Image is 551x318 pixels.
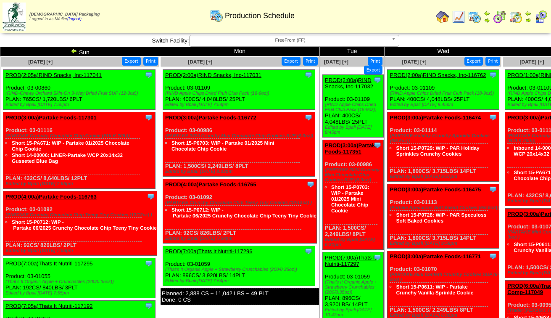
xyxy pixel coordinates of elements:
[324,59,348,65] a: [DATE] [+]
[165,72,261,78] a: PROD(2:00a)RIND Snacks, Inc-117031
[5,279,155,284] div: (That's It Organic Apple + Crunchables (200/0.35oz))
[325,167,383,183] div: (PARTAKE 2024 Crunchy Mini Chocolate Chip Cookies SUP (8-3oz))
[5,181,155,186] div: Edited by Bpali [DATE] 7:55pm
[165,278,315,284] div: Edited by Bpali [DATE] 7:54pm
[165,114,256,121] a: PROD(3:00a)Partake Foods-116772
[436,10,449,24] img: home.gif
[193,35,388,45] span: FreeFrom (FF)
[534,10,548,24] img: calendarcustomer.gif
[390,91,499,96] div: (RIND Apple Chips Dried Fruit Club Pack (18-9oz))
[325,125,383,135] div: Edited by Bpali [DATE] 9:45pm
[165,169,315,174] div: Edited by Bpali [DATE] 8:33pm
[163,246,315,286] div: Product: 03-01059 PLAN: 896CS / 3,920LBS / 14PLT
[306,180,315,188] img: Tooltip
[368,57,382,66] button: Print
[396,212,486,224] a: Short 15-P0728: WIP - PAR Speculoss Soft Baked Cookies
[325,280,383,295] div: (That's It Organic Apple + Strawberry Crunchables (200/0.35oz))
[364,66,383,74] button: Export
[165,133,315,138] div: (PARTAKE 2024 Crunchy Mini Chocolate Chip Cookies SUP (8-3oz))
[464,57,483,66] button: Export
[323,140,384,250] div: Product: 03-00986 PLAN: 1,500CS / 2,249LBS / 8PLT
[385,47,502,56] td: Wed
[320,47,385,56] td: Tue
[390,72,486,78] a: PROD(2:00a)RIND Snacks, Inc-116762
[165,267,315,272] div: (That's It Organic Apple + Strawberry Crunchables (200/0.35oz))
[3,112,156,189] div: Product: 03-01116 PLAN: 432CS / 8,640LBS / 12PLT
[5,102,155,107] div: Edited by Bpali [DATE] 7:55pm
[390,133,499,143] div: (PARTAKE Holiday Crunchy Sprinkle Cookies (6/5.5oz))
[145,259,153,268] img: Tooltip
[5,291,155,296] div: Edited by Bpali [DATE] 7:55pm
[325,77,373,90] a: PROD(2:00a)RIND Snacks, Inc-117032
[303,57,318,66] button: Print
[143,57,158,66] button: Print
[325,307,383,318] div: Edited by Bpali [DATE] 10:43am
[71,48,77,54] img: arrowleft.gif
[331,184,369,214] a: Short 15-P0703: WIP - Partake 01/2025 Mini Chocolate Chip Cookie
[145,113,153,122] img: Tooltip
[390,272,499,282] div: (PARTAKE Mini Confetti Crunchy Cookies SUP (8‐3oz) )
[5,303,92,309] a: PROD(7:05a)Thats It Nutriti-117192
[452,10,465,24] img: line_graph.gif
[484,17,490,24] img: arrowright.gif
[325,102,383,112] div: (RIND Apple Chips Dried Fruit Club Pack (18-9oz))
[489,252,497,260] img: Tooltip
[12,140,129,152] a: Short 15-PA671: WIP - Partake 01/2025 Chocolate Chip Cookie
[390,313,499,318] div: Edited by Bpali [DATE] 6:30pm
[390,253,481,260] a: PROD(3:00a)Partake Foods-116771
[3,258,156,298] div: Product: 03-01055 PLAN: 192CS / 840LBS / 3PLT
[525,10,532,17] img: arrowleft.gif
[388,184,499,249] div: Product: 03-01113 PLAN: 1,800CS / 3,715LBS / 14PLT
[325,254,376,267] a: PROD(7:00a)Thats It Nutriti-117297
[282,57,301,66] button: Export
[145,71,153,79] img: Tooltip
[67,17,82,21] a: (logout)
[145,302,153,310] img: Tooltip
[489,71,497,79] img: Tooltip
[165,236,316,241] div: Edited by Bpali [DATE] 7:54pm
[325,142,378,155] a: PROD(3:00a)Partake Foods-117351
[5,260,92,267] a: PROD(7:00a)Thats It Nutriti-117295
[29,12,100,21] span: Logged in as Mfuller
[163,70,315,110] div: Product: 03-01109 PLAN: 400CS / 4,048LBS / 25PLT
[489,113,497,122] img: Tooltip
[388,70,499,110] div: Product: 03-01109 PLAN: 400CS / 4,048LBS / 25PLT
[489,185,497,193] img: Tooltip
[5,248,157,253] div: Edited by Bpali [DATE] 7:55pm
[165,181,256,188] a: PROD(4:00a)Partake Foods-116765
[390,186,481,193] a: PROD(3:00a)Partake Foods-116475
[5,114,97,121] a: PROD(3:00a)Partake Foods-117301
[390,241,499,246] div: Edited by Bpali [DATE] 9:58pm
[5,212,157,217] div: (PARTAKE Crunchy Chocolate Chip Teeny Tiny Cookies (12/12oz) )
[160,47,320,56] td: Mon
[163,179,317,244] div: Product: 03-01092 PLAN: 92CS / 826LBS / 2PLT
[5,133,155,138] div: (PARTAKE Crunchy Chocolate Chip Cookie (BULK 20lb))
[5,91,155,96] div: (RIND-Chewy Orchard Skin-On 3-Way Dried Fruit SUP (12-3oz))
[28,59,53,65] a: [DATE] [+]
[373,253,382,262] img: Tooltip
[0,47,160,56] td: Sun
[5,193,97,200] a: PROD(4:00a)Partake Foods-116763
[165,248,252,254] a: PROD(7:00a)Thats It Nutriti-117296
[520,59,544,65] a: [DATE] [+]
[29,12,100,17] span: [DEMOGRAPHIC_DATA] Packaging
[396,284,473,296] a: Short 15-P0611: WIP - Partake Crunchy Vanilla Sprinkle Cookie
[147,192,155,201] img: Tooltip
[122,57,141,66] button: Export
[5,72,102,78] a: PROD(2:05a)RIND Snacks, Inc-117041
[304,113,313,122] img: Tooltip
[525,17,532,24] img: arrowright.gif
[188,59,212,65] a: [DATE] [+]
[210,9,223,22] img: calendarprod.gif
[325,237,383,247] div: Edited by Bpali [DATE] 6:31pm
[373,76,382,84] img: Tooltip
[165,102,315,107] div: Edited by Bpali [DATE] 7:54pm
[485,57,500,66] button: Print
[402,59,427,65] a: [DATE] [+]
[373,141,382,149] img: Tooltip
[493,10,506,24] img: calendarblend.gif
